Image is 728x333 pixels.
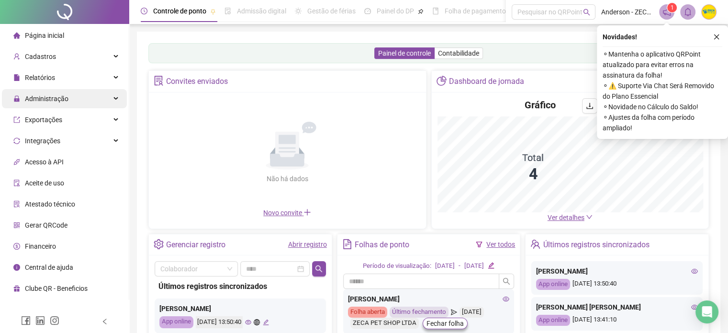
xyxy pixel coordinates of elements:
div: ZECA PET SHOP LTDA [350,318,419,329]
span: file-done [224,8,231,14]
div: Último fechamento [390,307,448,318]
span: Financeiro [25,242,56,250]
span: Administração [25,95,68,103]
div: Não há dados [243,173,331,184]
span: Painel de controle [378,49,431,57]
span: edit [488,262,494,268]
span: download [586,102,594,110]
span: eye [245,319,251,325]
span: search [315,265,323,273]
span: Novidades ! [603,32,637,42]
span: Página inicial [25,32,64,39]
div: [PERSON_NAME] [348,294,510,304]
span: Painel do DP [377,7,414,15]
span: sun [295,8,302,14]
span: ⚬ ⚠️ Suporte Via Chat Será Removido do Plano Essencial [603,80,722,102]
span: book [432,8,439,14]
span: Fechar folha [426,318,464,329]
span: Integrações [25,137,60,145]
sup: 1 [667,3,677,12]
img: 9616 [702,5,716,19]
span: plus [303,208,311,216]
span: Clube QR - Beneficios [25,285,88,292]
span: solution [154,76,164,86]
span: clock-circle [141,8,147,14]
span: Admissão digital [237,7,286,15]
span: ⚬ Ajustes da folha com período ampliado! [603,112,722,133]
span: global [254,319,260,325]
span: Controle de ponto [153,7,206,15]
div: App online [536,279,570,290]
div: [PERSON_NAME] [PERSON_NAME] [536,302,698,312]
span: export [13,116,20,123]
span: dashboard [364,8,371,14]
div: [DATE] 13:50:40 [536,279,698,290]
span: file-text [342,239,352,249]
span: eye [691,268,698,275]
div: [DATE] [459,307,484,318]
div: App online [536,315,570,326]
div: - [459,261,460,271]
div: Convites enviados [166,73,228,90]
span: Gerar QRCode [25,221,67,229]
div: Folhas de ponto [355,237,409,253]
div: Folha aberta [348,307,387,318]
span: pushpin [210,9,216,14]
span: solution [13,201,20,207]
span: Acesso à API [25,158,64,166]
span: Folha de pagamento [445,7,506,15]
div: App online [159,316,193,328]
span: left [101,318,108,325]
span: search [583,9,590,16]
div: Período de visualização: [363,261,431,271]
div: [PERSON_NAME] [159,303,321,314]
div: Open Intercom Messenger [695,300,718,323]
span: filter [476,241,482,248]
span: down [586,214,593,220]
span: ⚬ Novidade no Cálculo do Saldo! [603,102,722,112]
span: dollar [13,243,20,250]
span: ⚬ Mantenha o aplicativo QRPoint atualizado para evitar erros na assinatura da folha! [603,49,722,80]
span: eye [503,296,509,302]
span: Atestado técnico [25,200,75,208]
h4: Gráfico [525,98,556,112]
span: gift [13,285,20,292]
span: Contabilidade [438,49,479,57]
span: facebook [21,316,31,325]
span: Aceite de uso [25,179,64,187]
span: audit [13,180,20,186]
div: Últimos registros sincronizados [158,280,322,292]
span: sync [13,138,20,144]
span: pie-chart [437,76,447,86]
span: file [13,74,20,81]
a: Abrir registro [288,241,327,248]
span: instagram [50,316,59,325]
span: home [13,32,20,39]
span: lock [13,95,20,102]
span: setting [154,239,164,249]
div: Últimos registros sincronizados [543,237,650,253]
span: Novo convite [263,209,311,217]
div: [PERSON_NAME] [536,266,698,276]
span: Cadastros [25,53,56,60]
div: Gerenciar registro [166,237,225,253]
span: api [13,159,20,165]
span: close [713,34,720,40]
button: Fechar folha [423,318,468,329]
span: search [503,277,510,285]
span: Ver detalhes [548,214,584,221]
div: [DATE] [435,261,455,271]
span: pushpin [418,9,424,14]
span: info-circle [13,264,20,271]
div: [DATE] 13:41:10 [536,315,698,326]
span: Central de ajuda [25,264,73,271]
span: qrcode [13,222,20,229]
span: bell [683,8,692,16]
span: send [451,307,457,318]
a: Ver detalhes down [548,214,593,221]
span: eye [691,304,698,310]
div: [DATE] 13:50:40 [196,316,243,328]
span: linkedin [35,316,45,325]
span: Exportações [25,116,62,124]
a: Ver todos [486,241,515,248]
